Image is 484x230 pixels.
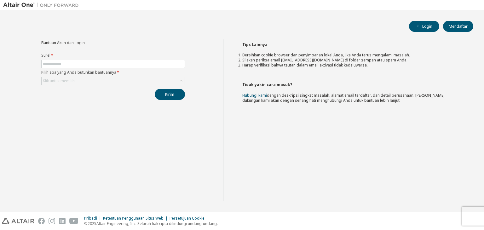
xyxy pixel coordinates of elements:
[242,93,267,98] a: Hubungi kami
[449,24,468,29] font: Mendaftar
[41,53,50,58] font: Surel
[3,2,82,8] img: Altair Satu
[96,221,218,226] font: Altair Engineering, Inc. Seluruh hak cipta dilindungi undang-undang.
[49,218,55,224] img: instagram.svg
[38,218,45,224] img: facebook.svg
[242,93,445,103] font: dengan deskripsi singkat masalah, alamat email terdaftar, dan detail perusahaan. [PERSON_NAME] du...
[242,52,410,58] font: Bersihkan cookie browser dan penyimpanan lokal Anda, jika Anda terus mengalami masalah.
[422,24,432,29] font: Login
[155,89,185,100] button: Kirim
[242,62,368,68] font: Harap verifikasi bahwa tautan dalam email aktivasi tidak kedaluwarsa.
[69,218,78,224] img: youtube.svg
[59,218,66,224] img: linkedin.svg
[42,77,185,85] div: Klik untuk memilih
[43,78,75,83] font: Klik untuk memilih
[409,21,439,32] button: Login
[41,40,85,45] font: Bantuan Akun dan Login
[2,218,34,224] img: altair_logo.svg
[84,221,88,226] font: ©
[84,216,97,221] font: Pribadi
[41,70,116,75] font: Pilih apa yang Anda butuhkan bantuannya
[170,216,205,221] font: Persetujuan Cookie
[242,57,407,63] font: Silakan periksa email [EMAIL_ADDRESS][DOMAIN_NAME] di folder sampah atau spam Anda.
[443,21,473,32] button: Mendaftar
[165,92,174,97] font: Kirim
[242,42,268,47] font: Tips Lainnya
[103,216,164,221] font: Ketentuan Penggunaan Situs Web
[242,82,292,87] font: Tidak yakin cara masuk?
[88,221,96,226] font: 2025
